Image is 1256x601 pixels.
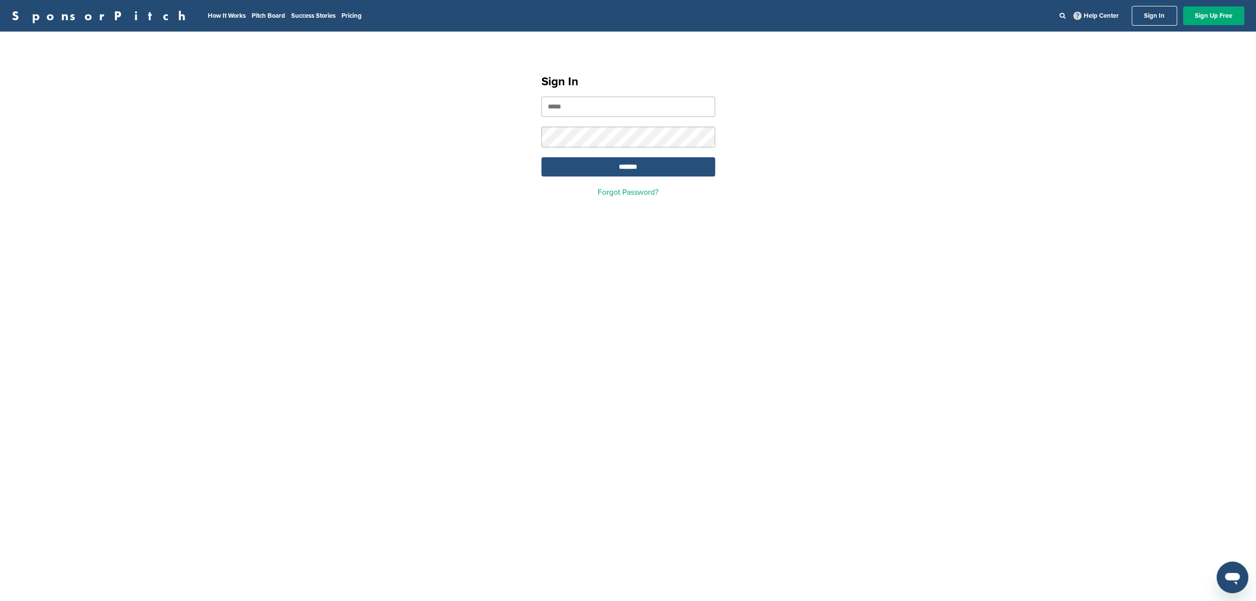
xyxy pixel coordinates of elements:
a: Sign Up Free [1183,6,1244,25]
a: SponsorPitch [12,9,192,22]
iframe: Button to launch messaging window [1217,562,1248,593]
a: How It Works [208,12,246,20]
a: Success Stories [291,12,336,20]
h1: Sign In [541,73,715,91]
a: Pricing [342,12,362,20]
a: Forgot Password? [598,187,658,197]
a: Pitch Board [252,12,285,20]
a: Sign In [1132,6,1177,26]
a: Help Center [1071,10,1121,22]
